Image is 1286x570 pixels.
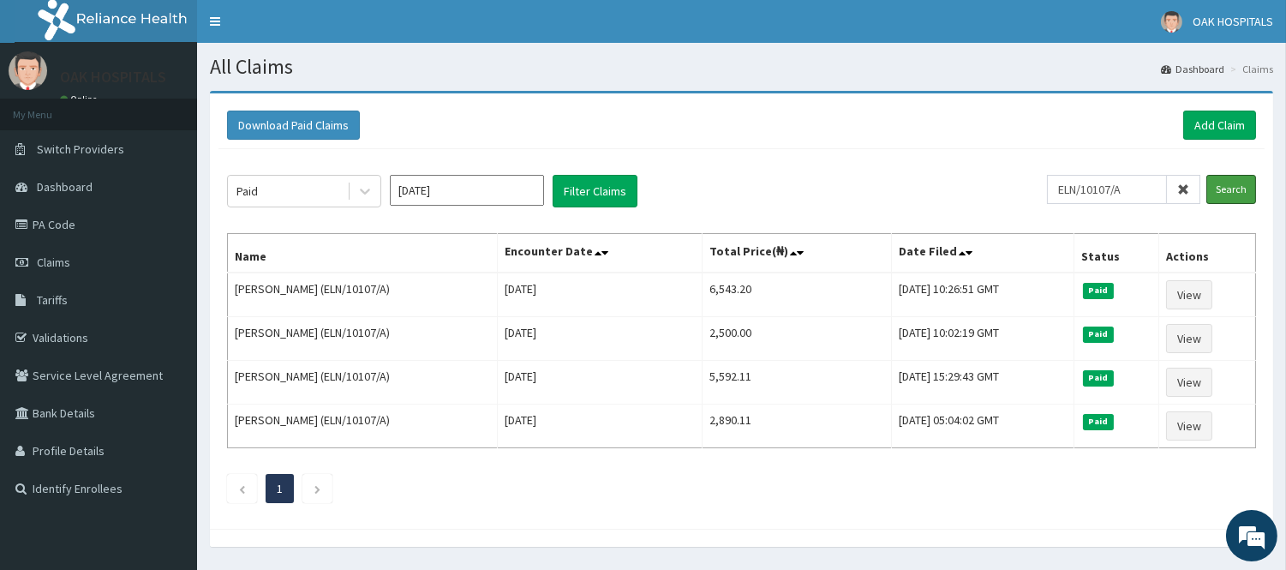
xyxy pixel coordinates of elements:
[32,86,69,129] img: d_794563401_company_1708531726252_794563401
[228,273,498,317] td: [PERSON_NAME] (ELN/10107/A)
[892,317,1074,361] td: [DATE] 10:02:19 GMT
[37,141,124,157] span: Switch Providers
[892,273,1074,317] td: [DATE] 10:26:51 GMT
[277,481,283,496] a: Page 1 is your current page
[1074,234,1159,273] th: Status
[702,317,891,361] td: 2,500.00
[227,111,360,140] button: Download Paid Claims
[1083,370,1114,386] span: Paid
[228,317,498,361] td: [PERSON_NAME] (ELN/10107/A)
[228,234,498,273] th: Name
[37,292,68,308] span: Tariffs
[89,96,288,118] div: Chat with us now
[60,69,166,85] p: OAK HOSPITALS
[553,175,637,207] button: Filter Claims
[1166,324,1212,353] a: View
[1158,234,1255,273] th: Actions
[1083,327,1114,342] span: Paid
[1226,62,1273,76] li: Claims
[1161,62,1224,76] a: Dashboard
[1166,280,1212,309] a: View
[314,481,321,496] a: Next page
[892,234,1074,273] th: Date Filed
[1166,368,1212,397] a: View
[37,179,93,195] span: Dashboard
[498,361,703,405] td: [DATE]
[1183,111,1256,140] a: Add Claim
[702,361,891,405] td: 5,592.11
[702,234,891,273] th: Total Price(₦)
[498,405,703,448] td: [DATE]
[892,361,1074,405] td: [DATE] 15:29:43 GMT
[702,273,891,317] td: 6,543.20
[281,9,322,50] div: Minimize live chat window
[99,174,236,347] span: We're online!
[9,51,47,90] img: User Image
[9,384,326,444] textarea: Type your message and hit 'Enter'
[1083,283,1114,298] span: Paid
[498,273,703,317] td: [DATE]
[1193,14,1273,29] span: OAK HOSPITALS
[1083,414,1114,429] span: Paid
[238,481,246,496] a: Previous page
[210,56,1273,78] h1: All Claims
[236,183,258,200] div: Paid
[1047,175,1167,204] input: Search by HMO ID
[1206,175,1256,204] input: Search
[228,405,498,448] td: [PERSON_NAME] (ELN/10107/A)
[60,93,101,105] a: Online
[702,405,891,448] td: 2,890.11
[498,234,703,273] th: Encounter Date
[498,317,703,361] td: [DATE]
[892,405,1074,448] td: [DATE] 05:04:02 GMT
[228,361,498,405] td: [PERSON_NAME] (ELN/10107/A)
[1161,11,1182,33] img: User Image
[37,255,70,270] span: Claims
[390,175,544,206] input: Select Month and Year
[1166,411,1212,441] a: View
